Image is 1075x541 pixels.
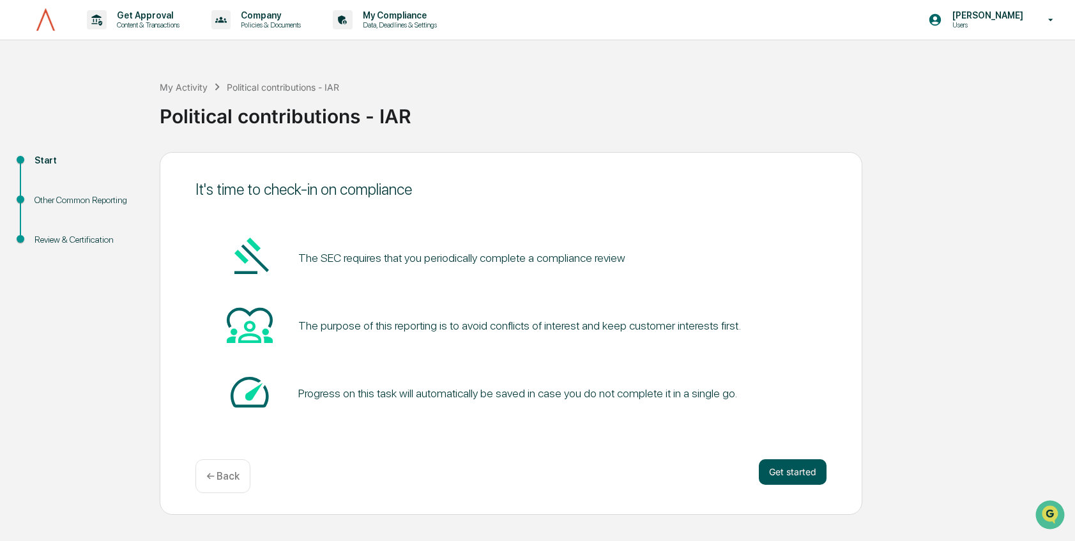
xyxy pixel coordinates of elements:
div: Review & Certification [34,233,139,247]
div: We're available if you need us! [43,110,162,121]
a: 🔎Data Lookup [8,180,86,203]
p: Content & Transactions [107,20,186,29]
p: Policies & Documents [231,20,307,29]
button: Get started [759,459,827,485]
p: [PERSON_NAME] [942,10,1030,20]
button: Start new chat [217,102,233,117]
div: Start new chat [43,98,210,110]
img: logo [31,7,61,33]
span: Pylon [127,217,155,226]
pre: The SEC requires that you periodically complete a compliance review [298,249,625,266]
div: Start [34,154,139,167]
img: Heart [227,301,273,347]
p: Users [942,20,1030,29]
div: 🔎 [13,187,23,197]
iframe: Open customer support [1034,499,1069,533]
img: Gavel [227,234,273,280]
p: How can we help? [13,27,233,47]
img: 1746055101610-c473b297-6a78-478c-a979-82029cc54cd1 [13,98,36,121]
span: Preclearance [26,161,82,174]
p: Get Approval [107,10,186,20]
p: ← Back [206,470,240,482]
span: Attestations [105,161,158,174]
a: 🖐️Preclearance [8,156,88,179]
div: My Activity [160,82,208,93]
div: It's time to check-in on compliance [195,180,827,199]
a: Powered byPylon [90,216,155,226]
div: Other Common Reporting [34,194,139,207]
div: Political contributions - IAR [227,82,339,93]
p: My Compliance [353,10,443,20]
div: 🖐️ [13,162,23,172]
p: Data, Deadlines & Settings [353,20,443,29]
div: Political contributions - IAR [160,95,1069,128]
div: 🗄️ [93,162,103,172]
img: Speed-dial [227,369,273,415]
div: The purpose of this reporting is to avoid conflicts of interest and keep customer interests first. [298,319,741,332]
a: 🗄️Attestations [88,156,164,179]
p: Company [231,10,307,20]
span: Data Lookup [26,185,80,198]
div: Progress on this task will automatically be saved in case you do not complete it in a single go. [298,386,737,400]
